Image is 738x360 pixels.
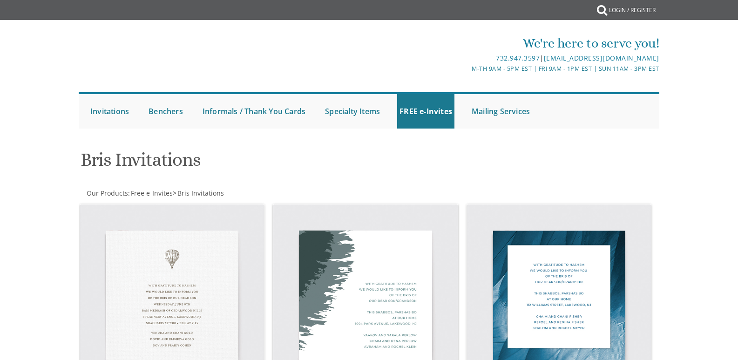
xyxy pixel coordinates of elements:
a: Informals / Thank You Cards [200,94,308,129]
a: Mailing Services [469,94,532,129]
a: Invitations [88,94,131,129]
a: Free e-Invites [130,189,173,197]
a: Our Products [86,189,128,197]
span: > [173,189,224,197]
a: Specialty Items [323,94,382,129]
div: : [79,189,369,198]
a: [EMAIL_ADDRESS][DOMAIN_NAME] [544,54,659,62]
a: 732.947.3597 [496,54,540,62]
div: M-Th 9am - 5pm EST | Fri 9am - 1pm EST | Sun 11am - 3pm EST [273,64,659,74]
h1: Bris Invitations [81,149,460,177]
span: Free e-Invites [131,189,173,197]
a: Benchers [146,94,185,129]
a: FREE e-Invites [397,94,454,129]
div: We're here to serve you! [273,34,659,53]
a: Bris Invitations [176,189,224,197]
div: | [273,53,659,64]
span: Bris Invitations [177,189,224,197]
